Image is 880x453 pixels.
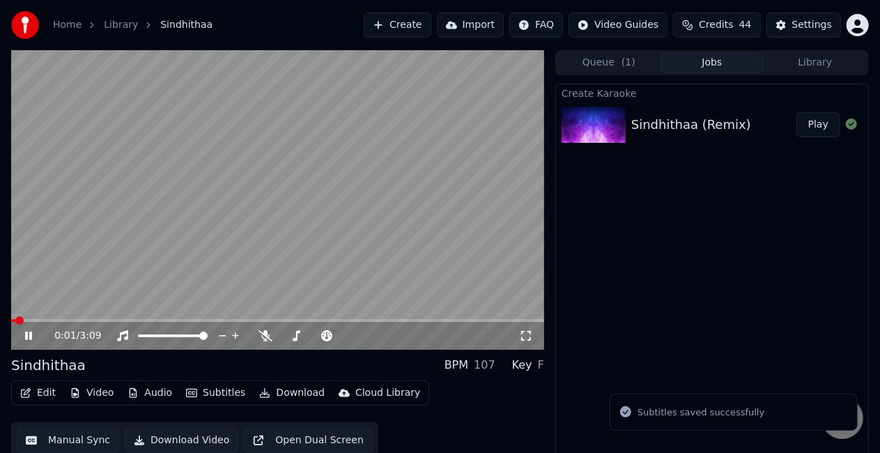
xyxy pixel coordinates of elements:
button: Play [796,112,840,137]
a: Home [53,18,82,32]
button: Settings [766,13,841,38]
button: Create [364,13,431,38]
button: Credits44 [673,13,760,38]
button: Video Guides [569,13,667,38]
button: Import [437,13,504,38]
button: Audio [122,383,178,403]
nav: breadcrumb [53,18,213,32]
button: Library [764,53,867,73]
div: Sindhithaa [11,355,86,375]
span: ( 1 ) [622,56,635,70]
button: Video [64,383,119,403]
button: Download Video [125,428,238,453]
span: Sindhithaa [160,18,213,32]
button: FAQ [509,13,563,38]
button: Manual Sync [17,428,119,453]
button: Jobs [661,53,764,73]
div: BPM [445,357,468,374]
div: F [538,357,544,374]
div: Sindhithaa (Remix) [631,115,751,135]
span: 44 [739,18,752,32]
a: Library [104,18,138,32]
div: / [54,329,88,343]
button: Download [254,383,330,403]
div: Cloud Library [355,386,420,400]
button: Queue [557,53,661,73]
div: 107 [474,357,495,374]
div: Key [512,357,532,374]
div: Settings [792,18,832,32]
div: Create Karaoke [556,84,868,101]
span: 0:01 [54,329,76,343]
img: youka [11,11,39,39]
button: Edit [15,383,61,403]
span: 3:09 [79,329,101,343]
button: Open Dual Screen [244,428,373,453]
div: Subtitles saved successfully [638,406,764,420]
button: Subtitles [180,383,251,403]
span: Credits [699,18,733,32]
